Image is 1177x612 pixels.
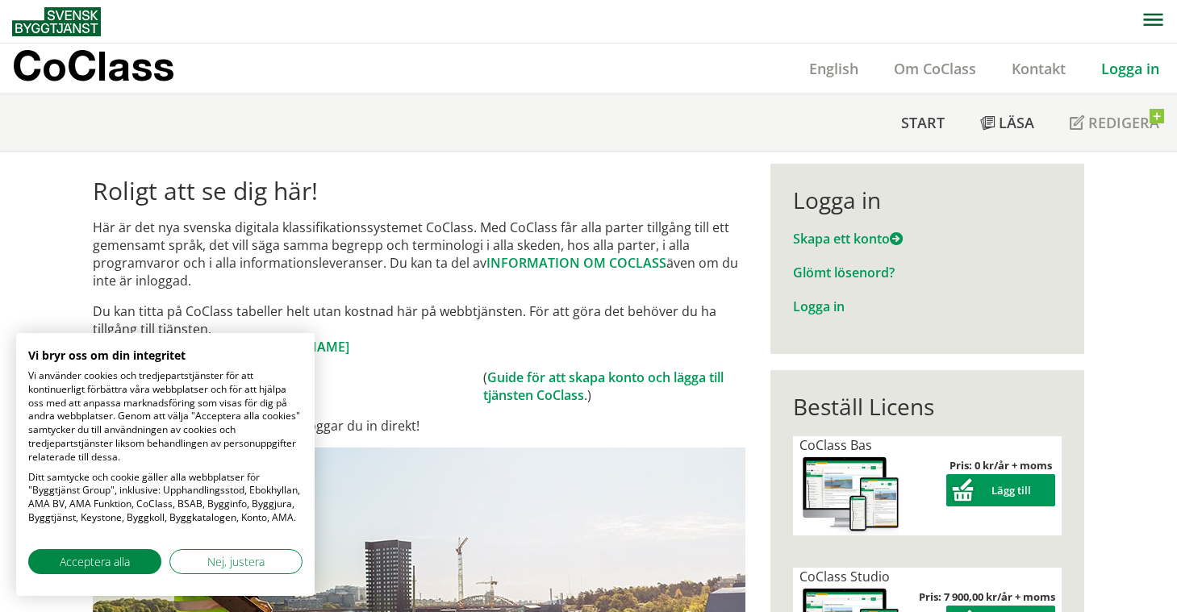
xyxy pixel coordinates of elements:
[799,436,872,454] span: CoClass Bas
[483,368,724,404] a: Guide för att skapa konto och lägga till tjänsten CoClass
[793,186,1062,214] div: Logga in
[486,254,666,272] a: INFORMATION OM COCLASS
[1083,59,1177,78] a: Logga in
[28,549,161,574] button: Acceptera alla cookies
[799,454,903,535] img: coclass-license.jpg
[169,549,303,574] button: Justera cookie preferenser
[946,483,1055,498] a: Lägg till
[994,59,1083,78] a: Kontakt
[950,458,1052,473] strong: Pris: 0 kr/år + moms
[793,230,903,248] a: Skapa ett konto
[12,56,174,75] p: CoClass
[93,417,745,435] p: Om du redan har tjänsten CoClass loggar du in direkt!
[999,113,1034,132] span: Läsa
[799,568,890,585] span: CoClass Studio
[793,298,845,315] a: Logga in
[12,44,209,94] a: CoClass
[93,302,745,356] p: Du kan titta på CoClass tabeller helt utan kostnad här på webbtjänsten. För att göra det behöver ...
[483,368,745,404] td: ( .)
[793,264,895,281] a: Glömt lösenord?
[93,219,745,289] p: Här är det nya svenska digitala klassifikationssystemet CoClass. Med CoClass får alla parter till...
[12,7,101,36] img: Svensk Byggtjänst
[962,94,1052,151] a: Läsa
[93,177,745,206] h1: Roligt att se dig här!
[793,393,1062,420] div: Beställ Licens
[876,59,994,78] a: Om CoClass
[919,589,1055,604] strong: Pris: 7 900,00 kr/år + moms
[28,369,303,464] p: Vi använder cookies och tredjepartstjänster för att kontinuerligt förbättra våra webbplatser och ...
[946,474,1055,506] button: Lägg till
[28,348,303,363] h2: Vi bryr oss om din integritet
[207,553,265,570] span: Nej, justera
[28,471,303,525] p: Ditt samtycke och cookie gäller alla webbplatser för "Byggtjänst Group", inklusive: Upphandlingss...
[791,59,876,78] a: English
[883,94,962,151] a: Start
[901,113,945,132] span: Start
[60,553,130,570] span: Acceptera alla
